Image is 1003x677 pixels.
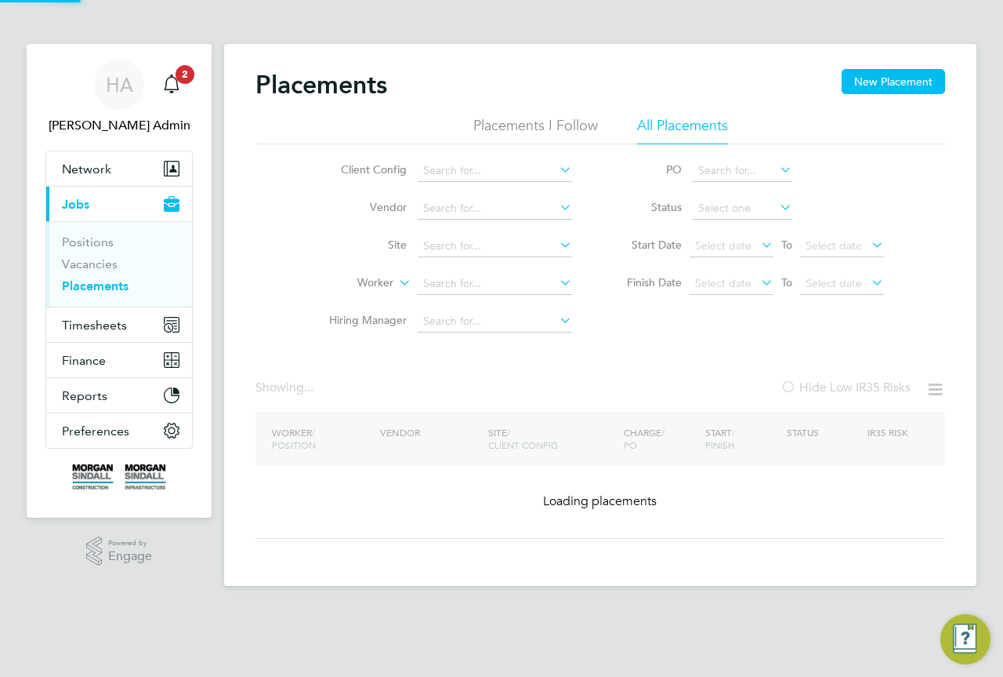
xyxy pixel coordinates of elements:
input: Search for... [418,160,572,182]
span: Select date [806,238,862,253]
div: Jobs [46,221,192,307]
a: Go to home page [45,464,193,490]
h2: Placements [255,69,387,100]
span: HA [106,75,133,95]
button: Jobs [46,187,192,221]
label: Vendor [317,200,407,214]
span: Network [62,162,111,177]
span: 2 [176,65,194,84]
input: Search for... [693,160,792,182]
a: Positions [62,235,114,249]
label: PO [611,162,682,177]
label: Client Config [317,162,407,177]
input: Search for... [418,198,572,220]
input: Search for... [418,311,572,333]
input: Search for... [418,273,572,295]
label: Site [317,238,407,252]
label: Start Date [611,238,682,252]
img: morgansindall-logo-retina.png [72,464,166,490]
span: Jobs [62,197,89,212]
span: Select date [695,276,751,290]
div: Showing [255,380,317,396]
nav: Main navigation [27,44,212,518]
span: Engage [108,550,152,563]
span: To [777,272,797,293]
button: Preferences [46,413,192,448]
span: Finance [62,353,106,368]
label: Status [611,200,682,214]
span: ... [304,380,313,395]
input: Search for... [418,235,572,257]
button: Timesheets [46,308,192,342]
button: Network [46,151,192,186]
a: Vacancies [62,257,118,271]
li: Placements I Follow [473,116,598,144]
span: To [777,235,797,255]
input: Select one [693,198,792,220]
a: Placements [62,278,129,293]
label: Hiring Manager [317,313,407,327]
label: Worker [303,275,393,291]
label: Hide Low IR35 Risks [780,380,911,395]
label: Finish Date [611,275,682,289]
span: Timesheets [62,318,127,333]
a: Powered byEngage [86,537,153,566]
span: Preferences [62,424,129,439]
li: All Placements [637,116,728,144]
a: 2 [156,60,187,110]
button: Finance [46,343,192,377]
span: Hays Admin [45,116,193,135]
button: Engage Resource Center [940,614,990,664]
button: Reports [46,378,192,413]
button: New Placement [842,69,945,94]
span: Select date [806,276,862,290]
span: Select date [695,238,751,253]
span: Reports [62,388,107,403]
span: Powered by [108,537,152,550]
a: HA[PERSON_NAME] Admin [45,60,193,135]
